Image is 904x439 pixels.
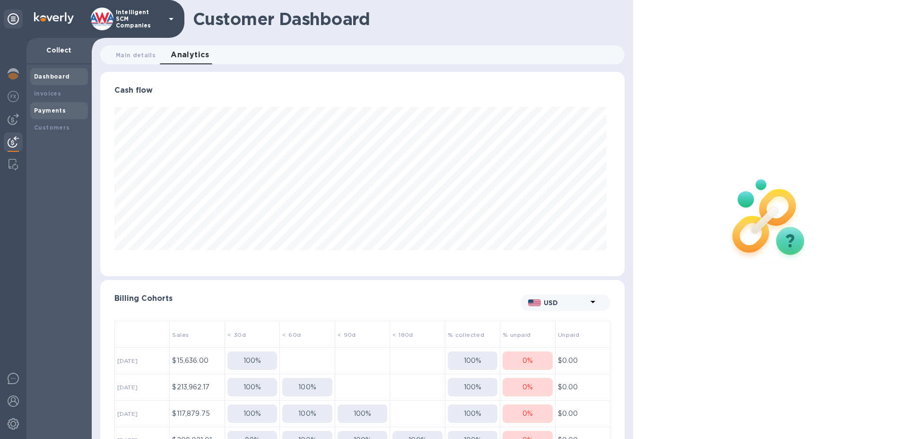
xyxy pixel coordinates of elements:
[193,9,618,29] h1: Customer Dashboard
[34,107,66,114] b: Payments
[114,86,610,95] h3: Cash flow
[503,404,552,423] button: 0%
[172,382,222,392] p: $213,962.17
[522,356,533,366] p: 0 %
[503,378,552,396] button: 0%
[34,12,74,24] img: Logo
[558,331,579,338] span: Unpaid
[464,356,482,366] p: 100 %
[171,48,209,61] span: Analytics
[298,382,316,392] p: 100 %
[503,351,552,370] button: 0%
[34,73,70,80] b: Dashboard
[243,356,261,366] p: 100 %
[34,90,61,97] b: Invoices
[522,382,533,392] p: 0 %
[448,378,497,396] button: 100%
[227,331,246,338] span: < 30d
[227,378,277,396] button: 100%
[8,91,19,102] img: Foreign exchange
[558,356,608,366] p: $0.00
[282,378,332,396] button: 100%
[522,409,533,419] p: 0 %
[243,409,261,419] p: 100 %
[528,299,541,306] img: USD
[172,331,189,338] span: Sales
[558,382,608,392] p: $0.00
[172,356,222,366] p: $15,636.00
[117,410,138,417] span: [DATE]
[282,331,301,338] span: < 60d
[448,351,497,370] button: 100%
[448,404,497,423] button: 100%
[354,409,372,419] p: 100 %
[392,331,413,338] span: < 180d
[4,9,23,28] div: Unpin categories
[227,404,277,423] button: 100%
[227,351,277,370] button: 100%
[116,9,163,29] p: Intelligent SCM Companies
[282,404,332,423] button: 100%
[558,409,608,419] p: $0.00
[503,331,530,338] span: % unpaid
[34,124,70,131] b: Customers
[117,384,138,391] span: [DATE]
[464,409,482,419] p: 100 %
[117,357,138,364] span: [DATE]
[338,404,387,423] button: 100%
[298,409,316,419] p: 100 %
[114,294,521,303] h3: Billing Cohorts
[172,409,222,419] p: $117,879.75
[544,298,587,307] p: USD
[338,331,356,338] span: < 90d
[464,382,482,392] p: 100 %
[243,382,261,392] p: 100 %
[116,50,156,60] span: Main details
[34,45,84,55] p: Collect
[448,331,484,338] span: % collected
